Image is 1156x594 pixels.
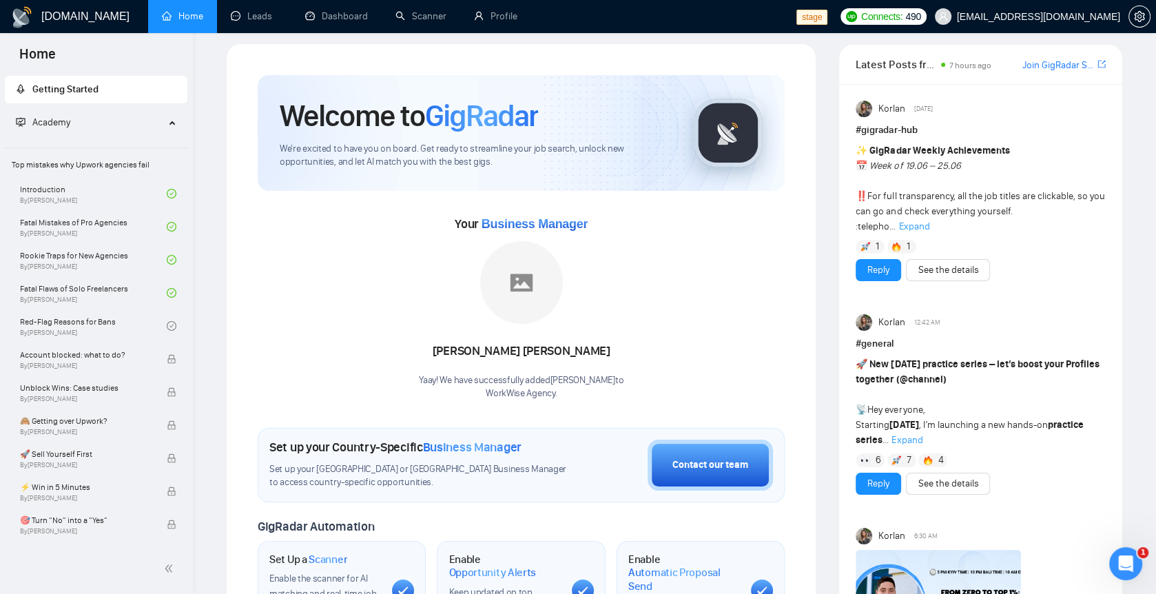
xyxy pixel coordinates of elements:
[856,404,867,416] span: 📡
[876,453,881,467] span: 6
[1137,547,1148,558] span: 1
[164,562,178,575] span: double-left
[8,44,67,73] span: Home
[914,103,933,115] span: [DATE]
[11,6,33,28] img: logo
[16,116,70,128] span: Academy
[167,420,176,430] span: lock
[423,440,522,455] span: Business Manager
[309,553,347,566] span: Scanner
[906,473,990,495] button: See the details
[305,10,368,22] a: dashboardDashboard
[167,189,176,198] span: check-circle
[20,461,152,469] span: By [PERSON_NAME]
[419,387,623,400] p: WorkWise Agency .
[480,241,563,324] img: placeholder.png
[1097,59,1106,70] span: export
[167,354,176,364] span: lock
[856,314,872,331] img: Korlan
[918,263,978,278] a: See the details
[856,259,901,281] button: Reply
[907,453,911,467] span: 7
[628,553,740,593] h1: Enable
[856,160,867,172] span: 📅
[891,434,922,446] span: Expand
[167,487,176,496] span: lock
[269,440,522,455] h1: Set up your Country-Specific
[856,123,1106,138] h1: # gigradar-hub
[856,145,867,156] span: ✨
[856,145,1104,232] span: For full transparency, all the job titles are clickable, so you can go and check everything yours...
[869,160,960,172] em: Week of 19.06 – 25.06
[280,143,672,169] span: We're excited to have you on board. Get ready to streamline your job search, unlock new opportuni...
[1022,58,1095,73] a: Join GigRadar Slack Community
[856,358,1099,385] strong: New [DATE] practice series – let’s boost your Profiles together ( )
[162,10,203,22] a: homeHome
[280,97,538,134] h1: Welcome to
[395,10,446,22] a: searchScanner
[878,101,905,116] span: Korlan
[167,288,176,298] span: check-circle
[856,358,1099,446] span: Hey everyone, Starting , I’m launching a new hands-on ...
[938,12,948,21] span: user
[269,463,572,489] span: Set up your [GEOGRAPHIC_DATA] or [GEOGRAPHIC_DATA] Business Manager to access country-specific op...
[455,216,588,232] span: Your
[1109,547,1142,580] iframe: Intercom live chat
[867,476,889,491] a: Reply
[20,513,152,527] span: 🎯 Turn “No” into a “Yes”
[907,240,910,254] span: 1
[860,242,870,252] img: 🚀
[20,428,152,436] span: By [PERSON_NAME]
[856,190,867,202] span: ‼️
[20,447,152,461] span: 🚀 Sell Yourself First
[20,494,152,502] span: By [PERSON_NAME]
[20,245,167,275] a: Rookie Traps for New AgenciesBy[PERSON_NAME]
[167,387,176,397] span: lock
[32,83,99,95] span: Getting Started
[419,340,623,363] div: [PERSON_NAME] [PERSON_NAME]
[448,566,536,580] span: Opportunity Alerts
[923,455,933,465] img: 🔥
[869,145,1009,156] strong: GigRadar Weekly Achievements
[898,221,929,232] span: Expand
[448,553,560,580] h1: Enable
[20,348,152,362] span: Account blocked: what to do?
[6,151,186,178] span: Top mistakes why Upwork agencies fail
[20,480,152,494] span: ⚡ Win in 5 Minutes
[796,10,827,25] span: stage
[860,455,870,465] img: 👀
[20,362,152,370] span: By [PERSON_NAME]
[856,528,872,544] img: Korlan
[867,263,889,278] a: Reply
[891,455,901,465] img: 🚀
[167,255,176,265] span: check-circle
[20,212,167,242] a: Fatal Mistakes of Pro AgenciesBy[PERSON_NAME]
[856,101,872,117] img: Korlan
[20,311,167,341] a: Red-Flag Reasons for BansBy[PERSON_NAME]
[648,440,773,491] button: Contact our team
[905,9,920,24] span: 490
[5,76,187,103] li: Getting Started
[20,527,152,535] span: By [PERSON_NAME]
[474,10,517,22] a: userProfile
[856,336,1106,351] h1: # general
[1128,11,1150,22] a: setting
[856,473,901,495] button: Reply
[878,529,905,544] span: Korlan
[899,373,942,385] span: @channel
[856,56,937,73] span: Latest Posts from the GigRadar Community
[1129,11,1150,22] span: setting
[167,321,176,331] span: check-circle
[891,242,901,252] img: 🔥
[628,566,740,593] span: Automatic Proposal Send
[167,520,176,529] span: lock
[1097,58,1106,71] a: export
[846,11,857,22] img: upwork-logo.png
[20,178,167,209] a: IntroductionBy[PERSON_NAME]
[672,458,748,473] div: Contact our team
[482,217,588,231] span: Business Manager
[32,116,70,128] span: Academy
[949,61,991,70] span: 7 hours ago
[861,9,902,24] span: Connects:
[20,395,152,403] span: By [PERSON_NAME]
